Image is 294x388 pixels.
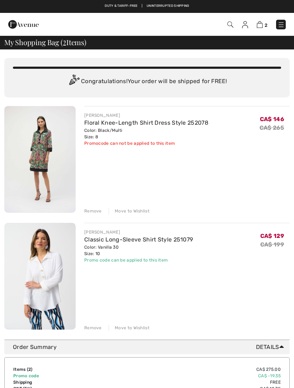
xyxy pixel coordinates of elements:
[84,208,102,214] div: Remove
[84,325,102,331] div: Remove
[260,241,284,248] s: CA$ 199
[84,119,208,126] a: Floral Knee-Length Shirt Dress Style 252078
[109,366,281,373] td: CA$ 275.00
[84,229,193,235] div: [PERSON_NAME]
[109,379,281,385] td: Free
[13,75,281,89] div: Congratulations! Your order will be shipped for FREE!
[242,21,248,28] img: My Info
[109,325,150,331] div: Move to Wishlist
[256,343,287,351] span: Details
[63,37,66,46] span: 2
[4,39,86,46] span: My Shopping Bag ( Items)
[13,343,287,351] div: Order Summary
[257,21,263,28] img: Shopping Bag
[8,20,39,27] a: 1ère Avenue
[13,379,109,385] td: Shipping
[84,127,208,140] div: Color: Black/Multi Size: 8
[28,367,31,372] span: 2
[4,106,76,213] img: Floral Knee-Length Shirt Dress Style 252078
[265,23,267,28] span: 2
[227,21,233,28] img: Search
[4,223,76,330] img: Classic Long-Sleeve Shirt Style 251079
[84,236,193,243] a: Classic Long-Sleeve Shirt Style 251079
[260,124,284,131] s: CA$ 265
[13,366,109,373] td: Items ( )
[8,17,39,32] img: 1ère Avenue
[260,233,284,239] span: CA$ 129
[13,373,109,379] td: Promo code
[109,373,281,379] td: CA$ -19.35
[109,208,150,214] div: Move to Wishlist
[84,257,193,263] div: Promo code can be applied to this item
[84,112,208,119] div: [PERSON_NAME]
[278,21,285,28] img: Menu
[67,75,81,89] img: Congratulation2.svg
[84,244,193,257] div: Color: Vanilla 30 Size: 10
[84,140,208,147] div: Promocode can not be applied to this item
[257,20,267,29] a: 2
[260,116,284,123] span: CA$ 146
